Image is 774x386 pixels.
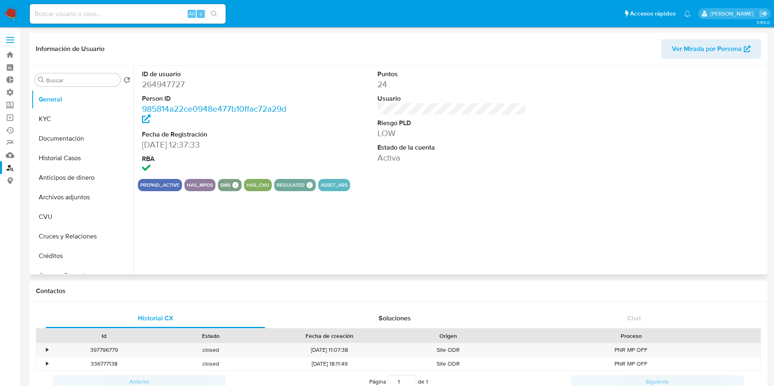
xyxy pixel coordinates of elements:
[142,70,291,79] dt: ID de usuario
[270,332,389,340] div: Fecha de creación
[377,128,526,139] dd: LOW
[321,183,348,187] button: asset_ars
[31,246,133,266] button: Créditos
[56,332,152,340] div: Id
[187,183,213,187] button: has_mpos
[124,77,130,86] button: Volver al orden por defecto
[220,183,231,187] button: smb
[51,343,157,357] div: 397796779
[508,332,755,340] div: Proceso
[401,332,496,340] div: Origen
[46,346,48,354] div: •
[46,77,117,84] input: Buscar
[502,357,761,371] div: PNR MP OFF
[142,103,286,126] a: 985814a22ce0948e477b10ffac72a29d
[377,79,526,90] dd: 24
[377,152,526,163] dd: Activa
[30,9,226,19] input: Buscar usuario o caso...
[377,119,526,128] dt: Riesgo PLD
[661,39,761,59] button: Ver Mirada por Persona
[684,10,691,17] a: Notificaciones
[142,79,291,90] dd: 264947727
[377,70,526,79] dt: Puntos
[157,357,264,371] div: closed
[138,313,173,323] span: Historial CX
[31,227,133,246] button: Cruces y Relaciones
[264,343,395,357] div: [DATE] 11:07:38
[36,287,761,295] h1: Contactos
[264,357,395,371] div: [DATE] 18:11:49
[377,143,526,152] dt: Estado de la cuenta
[31,109,133,129] button: KYC
[157,343,264,357] div: closed
[246,183,269,187] button: has_cvu
[142,154,291,163] dt: RBA
[502,343,761,357] div: PNR MP OFF
[395,343,502,357] div: Site ODR
[142,94,291,103] dt: Person ID
[395,357,502,371] div: Site ODR
[759,9,768,18] a: Salir
[46,360,48,368] div: •
[627,313,641,323] span: Chat
[142,139,291,150] dd: [DATE] 12:37:33
[630,9,676,18] span: Accesos rápidos
[31,129,133,148] button: Documentación
[142,130,291,139] dt: Fecha de Registración
[51,357,157,371] div: 336777138
[377,94,526,103] dt: Usuario
[200,10,202,18] span: s
[31,168,133,187] button: Anticipos de dinero
[31,90,133,109] button: General
[379,313,411,323] span: Soluciones
[206,8,222,20] button: search-icon
[36,45,104,53] h1: Información de Usuario
[31,148,133,168] button: Historial Casos
[140,183,180,187] button: prepaid_active
[31,207,133,227] button: CVU
[710,10,756,18] p: gustavo.deseta@mercadolibre.com
[31,266,133,285] button: Cuentas Bancarias
[277,183,305,187] button: regulated
[38,77,44,83] button: Buscar
[189,10,195,18] span: Alt
[672,39,742,59] span: Ver Mirada por Persona
[31,187,133,207] button: Archivos adjuntos
[163,332,259,340] div: Estado
[426,377,428,386] span: 1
